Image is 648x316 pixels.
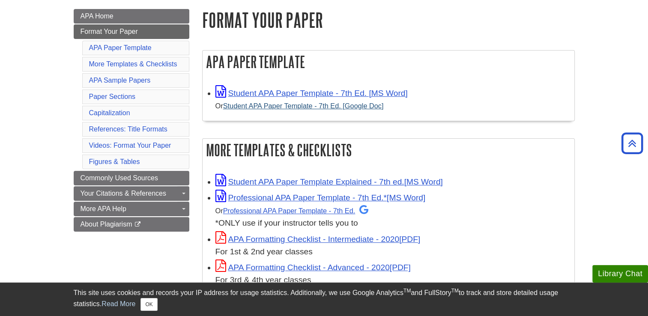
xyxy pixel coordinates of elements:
[215,89,408,98] a: Link opens in new window
[81,12,113,20] span: APA Home
[592,265,648,283] button: Library Chat
[451,288,459,294] sup: TM
[74,9,189,24] a: APA Home
[89,142,171,149] a: Videos: Format Your Paper
[215,263,411,272] a: Link opens in new window
[74,202,189,216] a: More APA Help
[215,235,421,244] a: Link opens in new window
[89,60,177,68] a: More Templates & Checklists
[89,109,130,116] a: Capitalization
[81,221,132,228] span: About Plagiarism
[223,207,369,215] a: Professional APA Paper Template - 7th Ed.
[202,9,575,31] h1: Format Your Paper
[74,288,575,311] div: This site uses cookies and records your IP address for usage statistics. Additionally, we use Goo...
[215,193,426,202] a: Link opens in new window
[223,102,384,110] a: Student APA Paper Template - 7th Ed. [Google Doc]
[403,288,411,294] sup: TM
[81,205,126,212] span: More APA Help
[74,9,189,232] div: Guide Page Menu
[89,93,136,100] a: Paper Sections
[134,222,141,227] i: This link opens in a new window
[74,186,189,201] a: Your Citations & References
[74,24,189,39] a: Format Your Paper
[215,177,443,186] a: Link opens in new window
[215,102,384,110] small: Or
[215,207,369,215] small: Or
[140,298,157,311] button: Close
[81,28,138,35] span: Format Your Paper
[89,77,151,84] a: APA Sample Papers
[89,44,152,51] a: APA Paper Template
[215,204,570,230] div: *ONLY use if your instructor tells you to
[203,51,574,73] h2: APA Paper Template
[618,137,646,149] a: Back to Top
[74,171,189,185] a: Commonly Used Sources
[203,139,574,161] h2: More Templates & Checklists
[81,190,166,197] span: Your Citations & References
[74,217,189,232] a: About Plagiarism
[81,174,158,182] span: Commonly Used Sources
[102,300,135,307] a: Read More
[215,274,570,286] div: For 3rd & 4th year classes
[215,246,570,258] div: For 1st & 2nd year classes
[89,125,167,133] a: References: Title Formats
[89,158,140,165] a: Figures & Tables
